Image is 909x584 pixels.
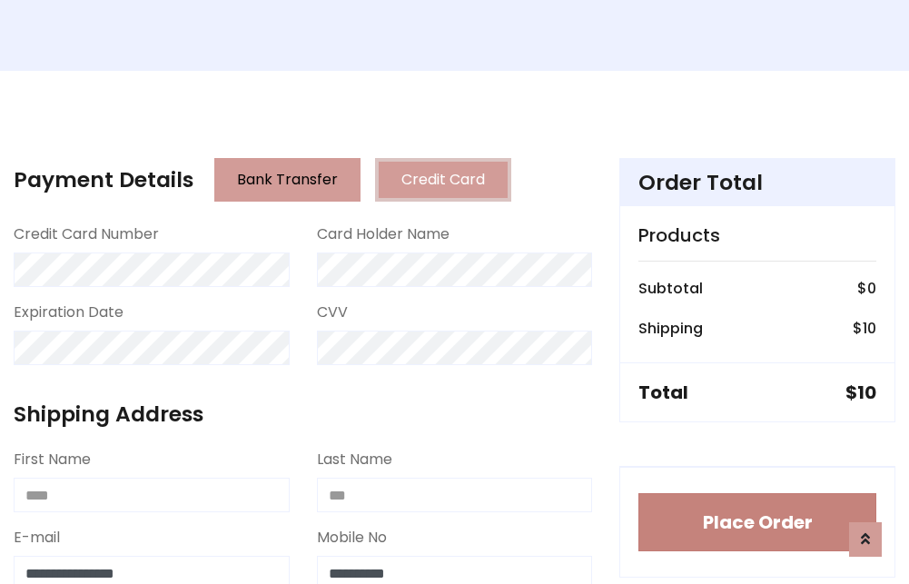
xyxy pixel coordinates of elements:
[375,158,511,202] button: Credit Card
[317,449,392,470] label: Last Name
[638,381,688,403] h5: Total
[638,493,876,551] button: Place Order
[14,449,91,470] label: First Name
[867,278,876,299] span: 0
[638,224,876,246] h5: Products
[317,223,450,245] label: Card Holder Name
[853,320,876,337] h6: $
[857,380,876,405] span: 10
[14,527,60,549] label: E-mail
[214,158,361,202] button: Bank Transfer
[14,401,592,427] h4: Shipping Address
[638,280,703,297] h6: Subtotal
[14,167,193,193] h4: Payment Details
[863,318,876,339] span: 10
[857,280,876,297] h6: $
[14,302,124,323] label: Expiration Date
[14,223,159,245] label: Credit Card Number
[638,170,876,195] h4: Order Total
[845,381,876,403] h5: $
[638,320,703,337] h6: Shipping
[317,527,387,549] label: Mobile No
[317,302,348,323] label: CVV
